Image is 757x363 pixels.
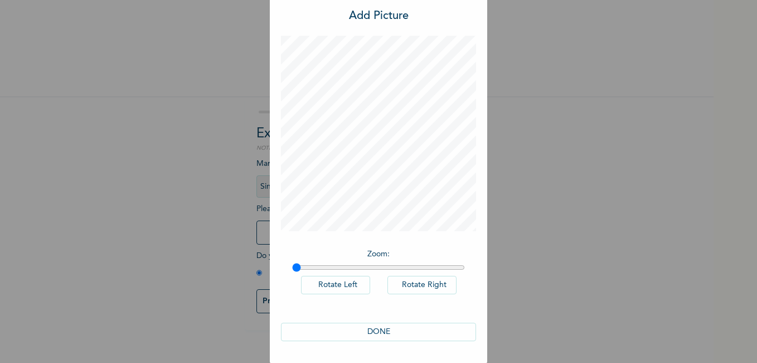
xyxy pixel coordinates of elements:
[387,276,457,294] button: Rotate Right
[281,323,476,341] button: DONE
[292,249,465,260] p: Zoom :
[256,205,457,250] span: Please add a recent Passport Photograph
[301,276,370,294] button: Rotate Left
[349,8,409,25] h3: Add Picture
